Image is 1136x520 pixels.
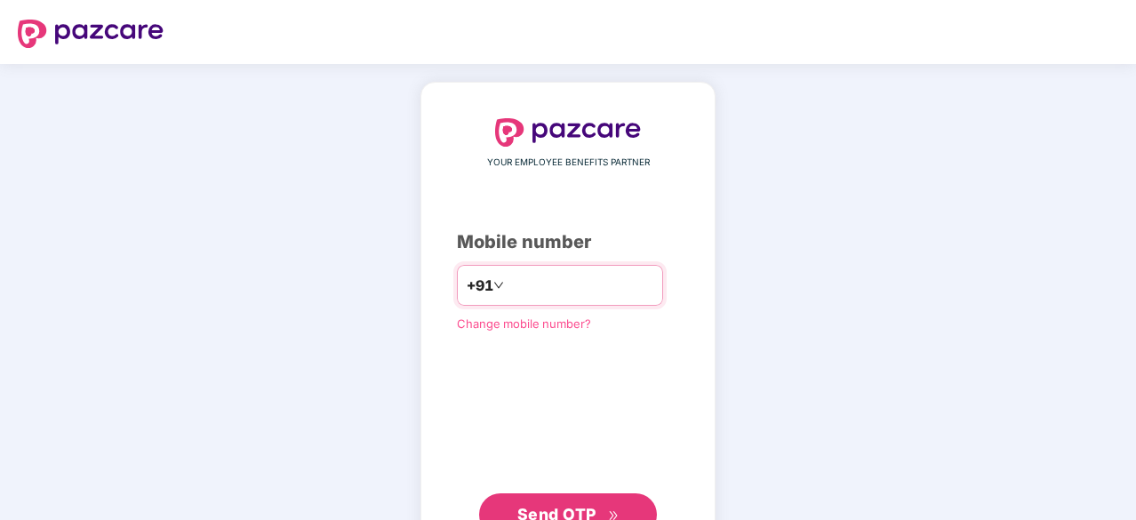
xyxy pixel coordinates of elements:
span: YOUR EMPLOYEE BENEFITS PARTNER [487,156,650,170]
a: Change mobile number? [457,316,591,331]
span: down [493,280,504,291]
img: logo [495,118,641,147]
span: +91 [467,275,493,297]
img: logo [18,20,164,48]
div: Mobile number [457,228,679,256]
